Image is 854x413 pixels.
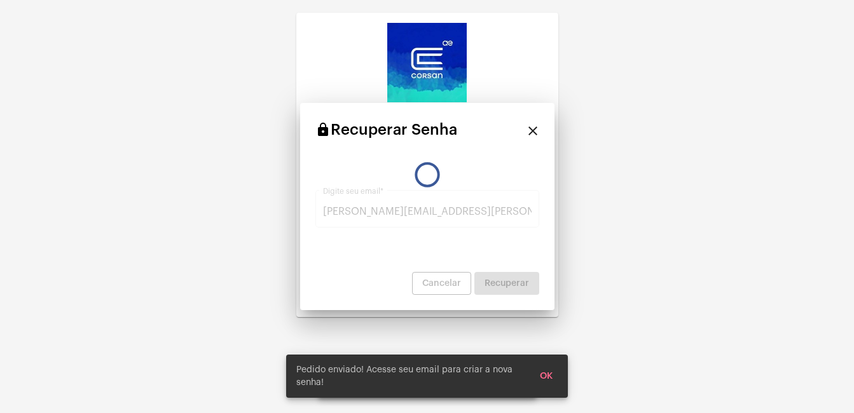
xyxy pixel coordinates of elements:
span: Recuperar Senha [331,121,457,138]
span: Recuperar [485,279,529,288]
mat-icon: close [525,123,541,139]
button: Recuperar [474,272,539,295]
span: Cancelar [422,279,461,288]
span: OK [540,372,553,381]
span: Pedido enviado! Acesse seu email para criar a nova senha! [296,363,525,389]
button: Cancelar [412,272,471,295]
mat-icon: lock [315,122,331,137]
img: d4669ae0-8c07-2337-4f67-34b0df7f5ae4.jpeg [387,23,467,102]
input: Digite seu email [323,206,532,217]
